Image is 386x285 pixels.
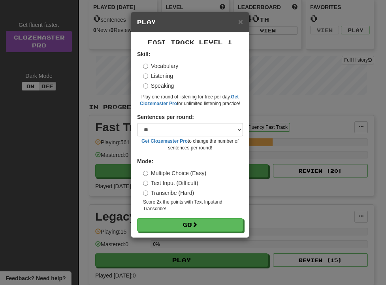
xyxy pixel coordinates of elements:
input: Speaking [143,83,148,89]
label: Multiple Choice (Easy) [143,169,206,177]
input: Transcribe (Hard) [143,191,148,196]
small: to change the number of sentences per round! [137,138,243,151]
input: Text Input (Difficult) [143,181,148,186]
h5: Play [137,18,243,26]
label: Listening [143,72,173,80]
strong: Mode: [137,158,153,164]
small: Play one round of listening for free per day. for unlimited listening practice! [137,94,243,107]
label: Text Input (Difficult) [143,179,198,187]
span: Fast Track Level 1 [148,39,232,45]
label: Transcribe (Hard) [143,189,194,197]
a: Get Clozemaster Pro [141,138,188,144]
input: Listening [143,74,148,79]
small: Score 2x the points with Text Input and Transcribe ! [143,199,243,212]
label: Sentences per round: [137,113,194,121]
button: Go [137,218,243,232]
input: Multiple Choice (Easy) [143,171,148,176]
input: Vocabulary [143,64,148,69]
button: Close [238,17,243,26]
label: Vocabulary [143,62,178,70]
strong: Skill: [137,51,150,57]
span: × [238,17,243,26]
label: Speaking [143,82,174,90]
